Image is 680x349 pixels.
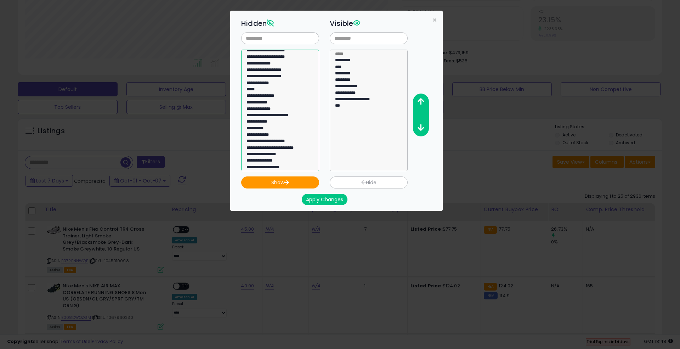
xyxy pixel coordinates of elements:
[432,15,437,25] span: ×
[241,18,319,29] h3: Hidden
[302,194,347,205] button: Apply Changes
[330,176,408,188] button: Hide
[241,176,319,188] button: Show
[330,18,408,29] h3: Visible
